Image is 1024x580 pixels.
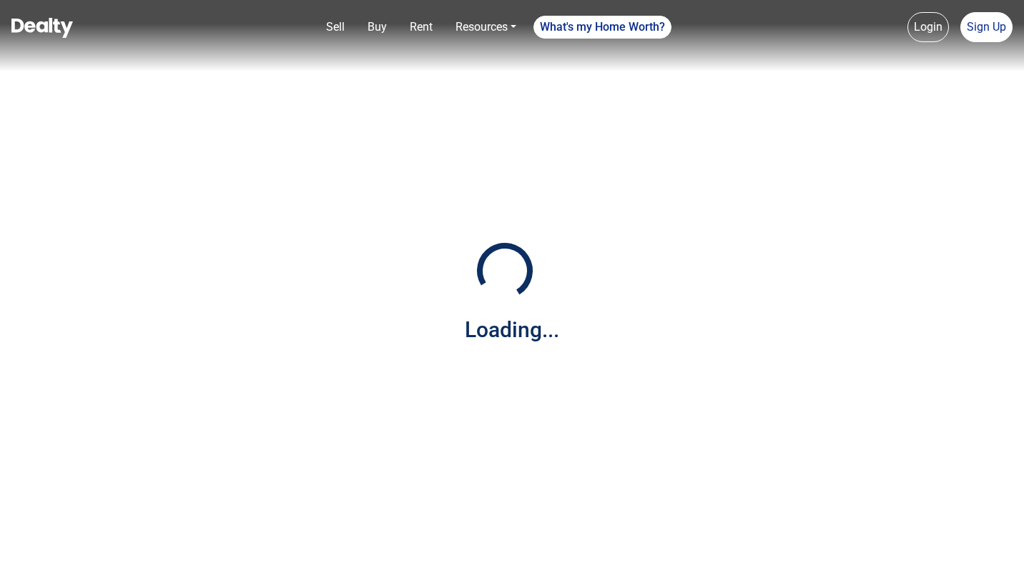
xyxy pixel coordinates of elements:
[533,16,671,39] a: What's my Home Worth?
[450,13,522,41] a: Resources
[960,12,1013,42] a: Sign Up
[404,13,438,41] a: Rent
[469,235,541,306] img: Loading
[320,13,350,41] a: Sell
[362,13,393,41] a: Buy
[465,314,559,346] div: Loading...
[11,18,73,38] img: Dealty - Buy, Sell & Rent Homes
[907,12,949,42] a: Login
